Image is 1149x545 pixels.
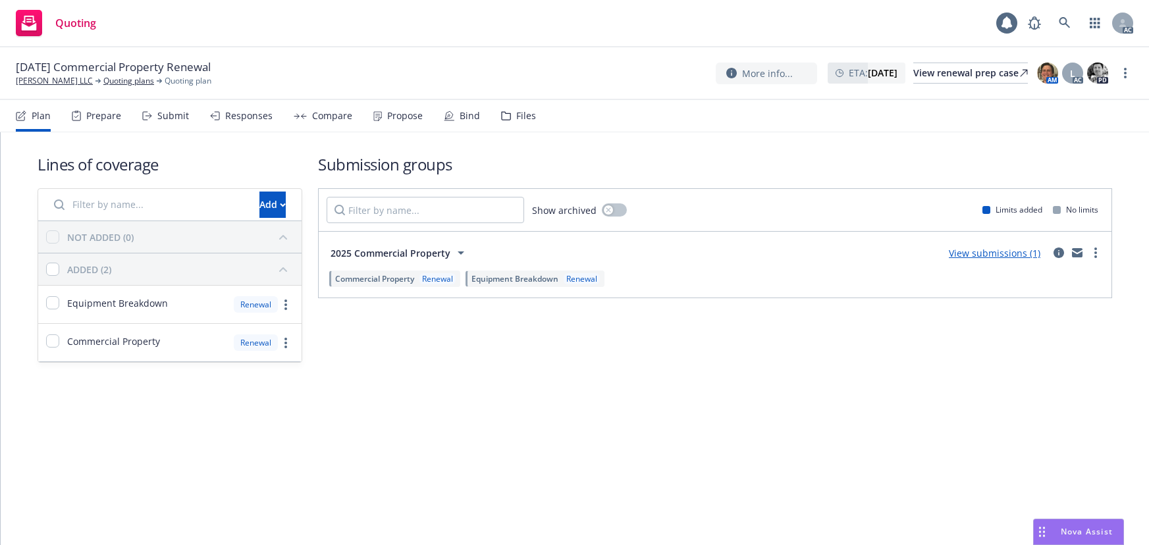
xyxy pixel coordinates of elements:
[278,335,294,351] a: more
[67,259,294,280] button: ADDED (2)
[868,66,897,79] strong: [DATE]
[32,111,51,121] div: Plan
[1052,10,1078,36] a: Search
[1117,65,1133,81] a: more
[86,111,121,121] div: Prepare
[913,63,1028,83] div: View renewal prep case
[471,273,558,284] span: Equipment Breakdown
[67,226,294,247] button: NOT ADDED (0)
[55,18,96,28] span: Quoting
[913,63,1028,84] a: View renewal prep case
[318,153,1112,175] h1: Submission groups
[38,153,302,175] h1: Lines of coverage
[1082,10,1108,36] a: Switch app
[327,197,524,223] input: Filter by name...
[165,75,211,87] span: Quoting plan
[1069,245,1085,261] a: mail
[103,75,154,87] a: Quoting plans
[742,66,793,80] span: More info...
[1087,63,1108,84] img: photo
[1061,526,1113,537] span: Nova Assist
[1051,245,1067,261] a: circleInformation
[67,263,111,276] div: ADDED (2)
[516,111,536,121] div: Files
[16,59,211,75] span: [DATE] Commercial Property Renewal
[1034,519,1050,544] div: Drag to move
[460,111,480,121] div: Bind
[532,203,597,217] span: Show archived
[67,334,160,348] span: Commercial Property
[331,246,450,260] span: 2025 Commercial Property
[949,247,1040,259] a: View submissions (1)
[67,296,168,310] span: Equipment Breakdown
[259,192,286,217] div: Add
[1037,63,1058,84] img: photo
[564,273,600,284] div: Renewal
[234,334,278,351] div: Renewal
[1088,245,1104,261] a: more
[11,5,101,41] a: Quoting
[1053,204,1098,215] div: No limits
[46,192,252,218] input: Filter by name...
[327,240,473,266] button: 2025 Commercial Property
[849,66,897,80] span: ETA :
[419,273,456,284] div: Renewal
[234,296,278,313] div: Renewal
[982,204,1042,215] div: Limits added
[335,273,414,284] span: Commercial Property
[278,297,294,313] a: more
[312,111,352,121] div: Compare
[225,111,273,121] div: Responses
[1033,519,1124,545] button: Nova Assist
[259,192,286,218] button: Add
[16,75,93,87] a: [PERSON_NAME] LLC
[67,230,134,244] div: NOT ADDED (0)
[1021,10,1048,36] a: Report a Bug
[716,63,817,84] button: More info...
[157,111,189,121] div: Submit
[387,111,423,121] div: Propose
[1070,66,1075,80] span: L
